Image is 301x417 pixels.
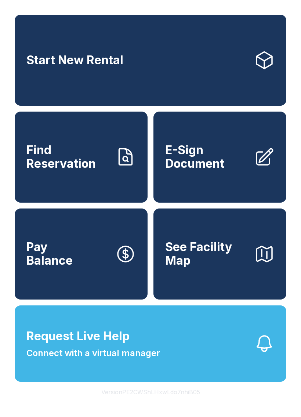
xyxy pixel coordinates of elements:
span: Connect with a virtual manager [26,347,160,360]
button: See Facility Map [153,208,286,300]
button: VersionPE2CWShLHxwLdo7nhiB05 [95,382,206,402]
a: PayBalance [15,208,148,300]
span: See Facility Map [165,240,248,267]
span: E-Sign Document [165,144,248,170]
span: Request Live Help [26,327,130,345]
a: E-Sign Document [153,112,286,203]
span: Start New Rental [26,54,123,67]
span: Pay Balance [26,240,73,267]
a: Find Reservation [15,112,148,203]
span: Find Reservation [26,144,109,170]
button: Request Live HelpConnect with a virtual manager [15,305,286,382]
a: Start New Rental [15,15,286,106]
